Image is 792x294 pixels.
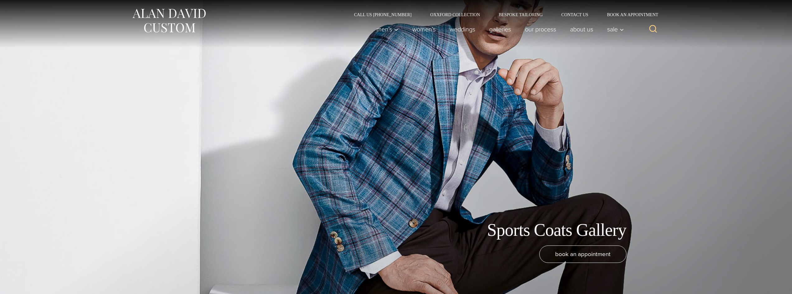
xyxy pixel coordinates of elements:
[563,23,600,35] a: About Us
[421,12,489,17] a: Oxxford Collection
[377,26,398,32] span: Men’s
[405,23,443,35] a: Women’s
[518,23,563,35] a: Our Process
[489,12,552,17] a: Bespoke Tailoring
[487,220,626,240] h1: Sports Coats Gallery
[539,245,626,263] a: book an appointment
[607,26,624,32] span: Sale
[555,250,611,259] span: book an appointment
[345,12,661,17] nav: Secondary Navigation
[646,22,661,37] button: View Search Form
[552,12,598,17] a: Contact Us
[345,12,421,17] a: Call Us [PHONE_NUMBER]
[598,12,660,17] a: Book an Appointment
[443,23,482,35] a: weddings
[132,7,206,35] img: Alan David Custom
[369,23,627,35] nav: Primary Navigation
[482,23,518,35] a: Galleries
